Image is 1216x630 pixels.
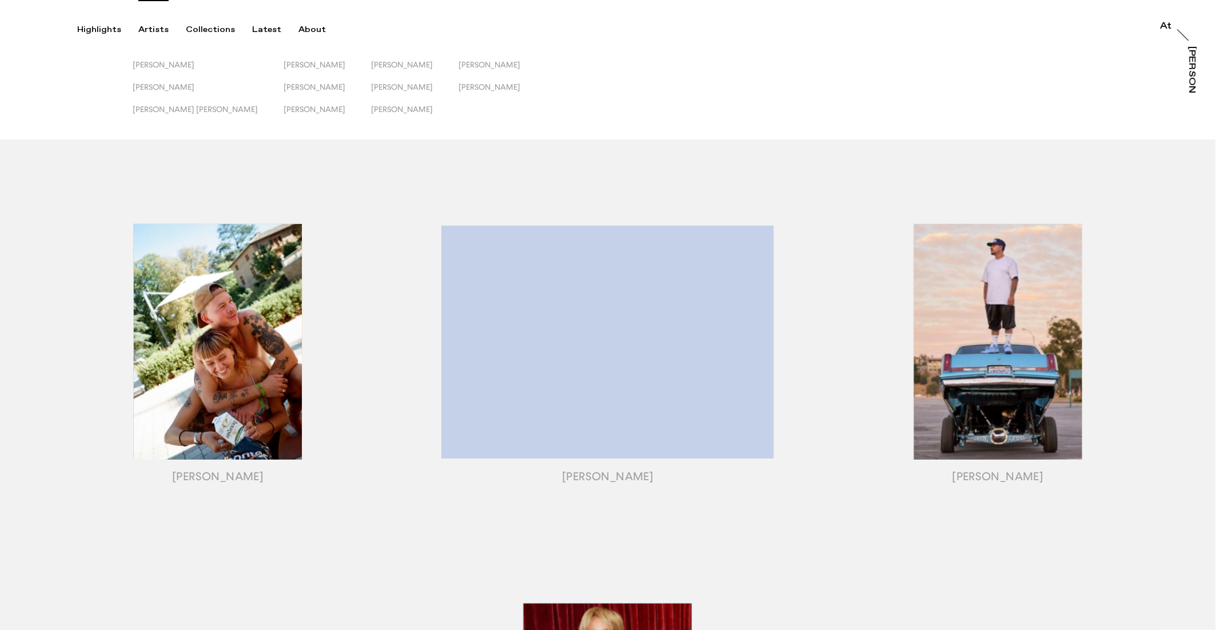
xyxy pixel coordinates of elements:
div: Latest [252,25,281,35]
a: At [1161,22,1172,33]
button: [PERSON_NAME] [133,60,284,82]
button: [PERSON_NAME] [371,105,459,127]
button: [PERSON_NAME] [133,82,284,105]
button: [PERSON_NAME] [PERSON_NAME] [133,105,284,127]
button: [PERSON_NAME] [371,60,459,82]
button: Collections [186,25,252,35]
button: [PERSON_NAME] [459,60,546,82]
div: [PERSON_NAME] [1187,46,1197,134]
a: [PERSON_NAME] [1185,46,1197,93]
span: [PERSON_NAME] [371,105,433,114]
span: [PERSON_NAME] [284,82,345,91]
span: [PERSON_NAME] [459,60,520,69]
button: [PERSON_NAME] [284,82,371,105]
div: Highlights [77,25,121,35]
button: Latest [252,25,298,35]
span: [PERSON_NAME] [PERSON_NAME] [133,105,258,114]
span: [PERSON_NAME] [371,82,433,91]
button: Highlights [77,25,138,35]
div: Collections [186,25,235,35]
span: [PERSON_NAME] [284,105,345,114]
span: [PERSON_NAME] [133,82,194,91]
button: [PERSON_NAME] [459,82,546,105]
div: Artists [138,25,169,35]
span: [PERSON_NAME] [133,60,194,69]
div: About [298,25,326,35]
button: [PERSON_NAME] [284,105,371,127]
span: [PERSON_NAME] [371,60,433,69]
button: [PERSON_NAME] [284,60,371,82]
button: Artists [138,25,186,35]
button: About [298,25,343,35]
button: [PERSON_NAME] [371,82,459,105]
span: [PERSON_NAME] [459,82,520,91]
span: [PERSON_NAME] [284,60,345,69]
